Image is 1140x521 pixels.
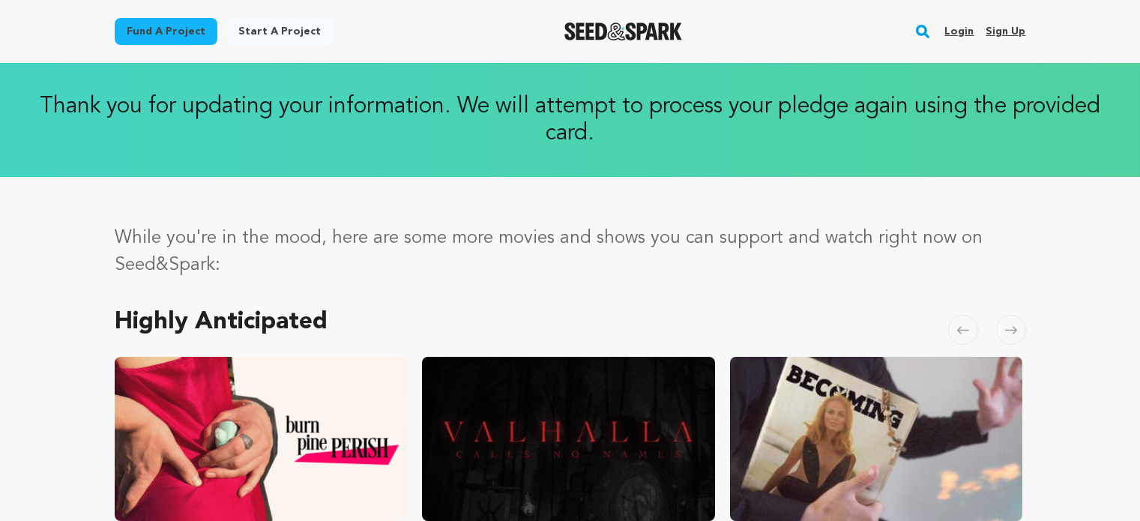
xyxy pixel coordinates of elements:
h2: Highly Anticipated [115,312,328,333]
a: Start a project [226,18,333,45]
a: Sign up [986,19,1025,43]
p: While you're in the mood, here are some more movies and shows you can support and watch right now... [115,225,1026,279]
a: Fund a project [115,18,217,45]
a: Login [944,19,974,43]
p: Thank you for updating your information. We will attempt to process your pledge again using the p... [15,93,1125,147]
a: Seed&Spark Homepage [564,22,682,40]
img: Seed&Spark Logo Dark Mode [564,22,682,40]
